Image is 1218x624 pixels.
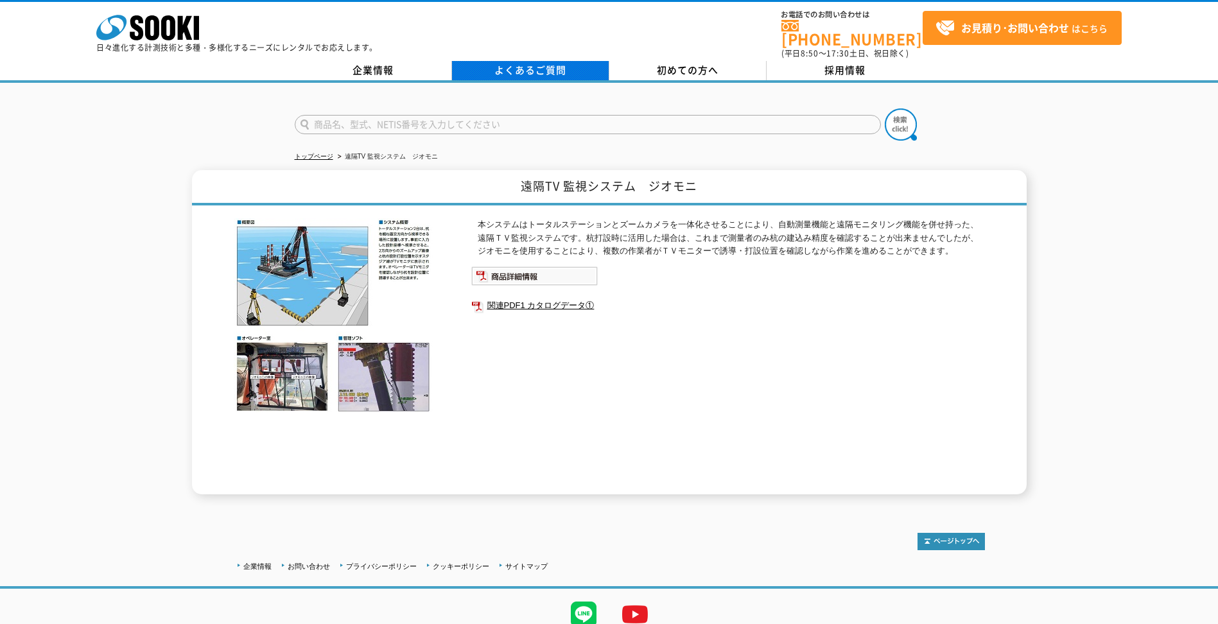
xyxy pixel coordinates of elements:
[288,562,330,570] a: お問い合わせ
[609,61,767,80] a: 初めての方へ
[433,562,489,570] a: クッキーポリシー
[471,273,598,283] a: 商品詳細情報システム
[781,11,923,19] span: お電話でのお問い合わせは
[918,533,985,550] img: トップページへ
[961,20,1069,35] strong: お見積り･お問い合わせ
[801,48,819,59] span: 8:50
[505,562,548,570] a: サイトマップ
[781,48,909,59] span: (平日 ～ 土日、祝日除く)
[767,61,924,80] a: 採用情報
[346,562,417,570] a: プライバシーポリシー
[96,44,378,51] p: 日々進化する計測技術と多種・多様化するニーズにレンタルでお応えします。
[192,170,1027,205] h1: 遠隔TV 監視システム ジオモニ
[657,63,718,77] span: 初めての方へ
[923,11,1122,45] a: お見積り･お問い合わせはこちら
[295,153,333,160] a: トップページ
[452,61,609,80] a: よくあるご質問
[781,20,923,46] a: [PHONE_NUMBER]
[335,150,439,164] li: 遠隔TV 監視システム ジオモニ
[885,108,917,141] img: btn_search.png
[234,218,433,412] img: 遠隔TV 監視システム ジオモニ
[471,266,598,286] img: 商品詳細情報システム
[295,115,881,134] input: 商品名、型式、NETIS番号を入力してください
[826,48,849,59] span: 17:30
[478,218,985,258] p: 本システムはトータルステーションとズームカメラを一体化させることにより、自動測量機能と遠隔モニタリング機能を併せ持った、遠隔ＴＶ監視システムです。杭打設時に活用した場合は、これまで測量者のみ杭の...
[471,297,985,314] a: 関連PDF1 カタログデータ①
[935,19,1108,38] span: はこちら
[295,61,452,80] a: 企業情報
[243,562,272,570] a: 企業情報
